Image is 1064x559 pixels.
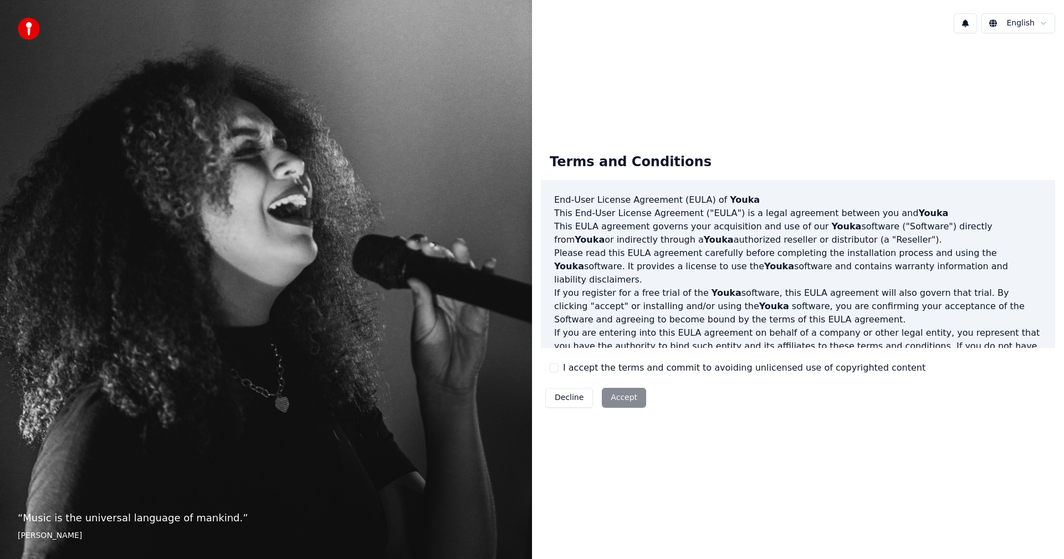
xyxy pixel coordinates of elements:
[563,361,925,375] label: I accept the terms and commit to avoiding unlicensed use of copyrighted content
[554,207,1042,220] p: This End-User License Agreement ("EULA") is a legal agreement between you and
[918,208,948,218] span: Youka
[764,261,794,271] span: Youka
[18,18,40,40] img: youka
[18,510,514,526] p: “ Music is the universal language of mankind. ”
[18,530,514,541] footer: [PERSON_NAME]
[554,286,1042,326] p: If you register for a free trial of the software, this EULA agreement will also govern that trial...
[545,388,593,408] button: Decline
[554,193,1042,207] h3: End-User License Agreement (EULA) of
[712,288,741,298] span: Youka
[759,301,789,311] span: Youka
[575,234,605,245] span: Youka
[730,194,760,205] span: Youka
[704,234,734,245] span: Youka
[554,220,1042,247] p: This EULA agreement governs your acquisition and use of our software ("Software") directly from o...
[554,326,1042,379] p: If you are entering into this EULA agreement on behalf of a company or other legal entity, you re...
[554,261,584,271] span: Youka
[541,145,720,180] div: Terms and Conditions
[831,221,861,232] span: Youka
[554,247,1042,286] p: Please read this EULA agreement carefully before completing the installation process and using th...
